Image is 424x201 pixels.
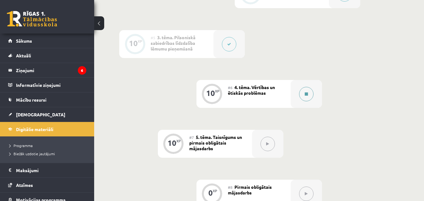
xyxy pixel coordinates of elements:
legend: Ziņojumi [16,63,86,77]
span: #6 [228,85,233,90]
span: Biežāk uzdotie jautājumi [9,151,55,156]
a: Maksājumi [8,163,86,177]
span: 4. tēma. Vērtības un ētiskās problēmas [228,84,275,96]
div: 10 [168,140,176,146]
a: Ziņojumi6 [8,63,86,77]
a: Informatīvie ziņojumi [8,78,86,92]
span: 5. tēma. Taisnīgums un pirmais obligātais mājasdarbs [189,134,242,151]
div: 0 [208,190,213,196]
a: Biežāk uzdotie jautājumi [9,151,88,156]
legend: Maksājumi [16,163,86,177]
span: Pirmais obligātais mājasdarbs [228,184,272,195]
span: #8 [228,185,233,190]
a: Digitālie materiāli [8,122,86,136]
span: #7 [189,135,194,140]
legend: Informatīvie ziņojumi [16,78,86,92]
div: XP [138,40,142,43]
a: [DEMOGRAPHIC_DATA] [8,107,86,122]
span: Sākums [16,38,32,44]
a: Sākums [8,34,86,48]
a: Programma [9,143,88,148]
a: Mācību resursi [8,93,86,107]
span: Aktuāli [16,53,31,58]
a: Rīgas 1. Tālmācības vidusskola [7,11,57,27]
div: XP [215,89,219,93]
span: Atzīmes [16,182,33,188]
div: XP [213,189,217,193]
span: [DEMOGRAPHIC_DATA] [16,112,65,117]
div: XP [176,139,181,143]
span: Programma [9,143,33,148]
a: Atzīmes [8,178,86,192]
a: Aktuāli [8,48,86,63]
span: 3. tēma. Pilsoniskā sabiedrības līdzdalība lēmumu pieņemšanā [151,34,196,51]
span: Digitālie materiāli [16,126,53,132]
span: Mācību resursi [16,97,46,103]
div: 10 [206,90,215,96]
i: 6 [78,66,86,75]
span: #5 [151,35,155,40]
div: 10 [129,40,138,46]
